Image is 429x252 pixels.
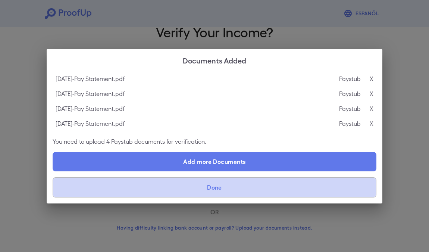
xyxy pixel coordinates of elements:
[370,74,373,83] p: X
[370,104,373,113] p: X
[339,104,361,113] p: Paystub
[339,89,361,98] p: Paystub
[370,119,373,128] p: X
[370,89,373,98] p: X
[56,89,125,98] p: [DATE]-Pay Statement.pdf
[339,74,361,83] p: Paystub
[53,137,376,146] p: You need to upload 4 Paystub documents for verification.
[53,177,376,197] button: Done
[56,104,125,113] p: [DATE]-Pay Statement.pdf
[56,74,125,83] p: [DATE]-Pay Statement.pdf
[53,152,376,171] label: Add more Documents
[339,119,361,128] p: Paystub
[56,119,125,128] p: [DATE]-Pay Statement.pdf
[47,49,382,71] h2: Documents Added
